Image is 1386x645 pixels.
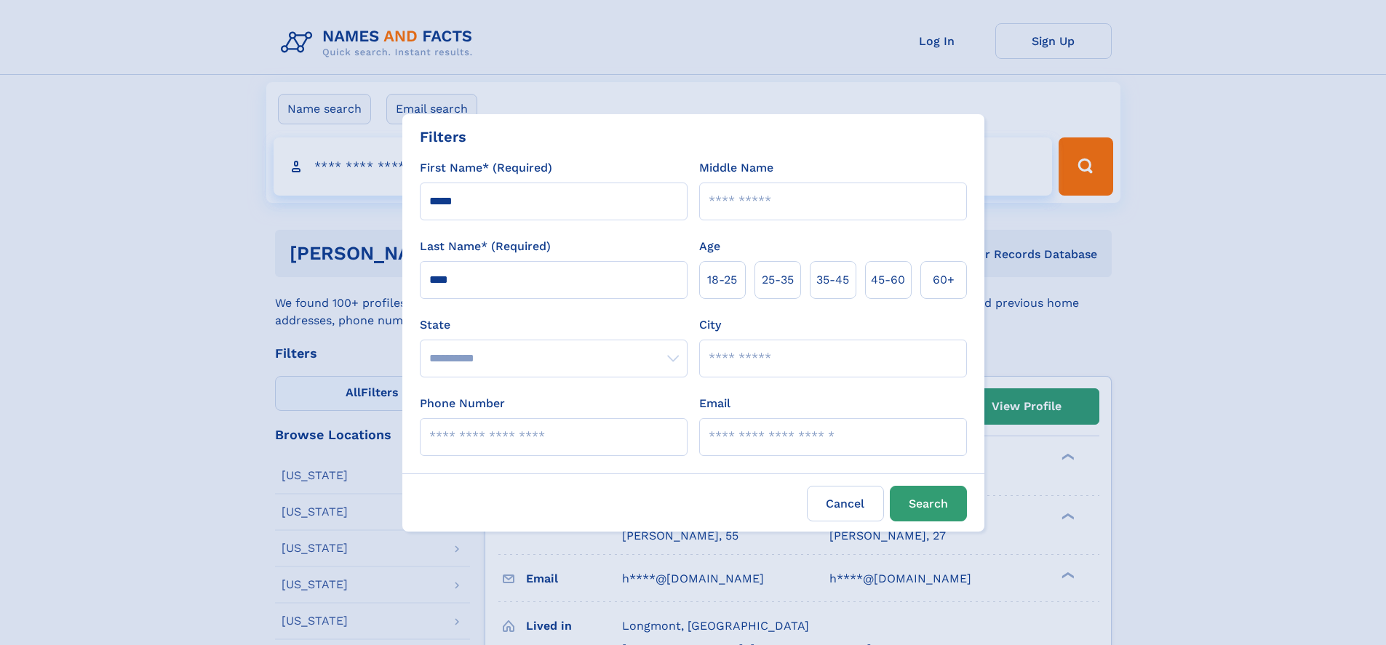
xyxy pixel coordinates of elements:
label: Last Name* (Required) [420,238,551,255]
div: Filters [420,126,466,148]
span: 35‑45 [816,271,849,289]
button: Search [890,486,967,521]
label: City [699,316,721,334]
label: State [420,316,688,334]
span: 25‑35 [762,271,794,289]
label: First Name* (Required) [420,159,552,177]
span: 45‑60 [871,271,905,289]
label: Age [699,238,720,255]
span: 18‑25 [707,271,737,289]
label: Middle Name [699,159,773,177]
label: Cancel [807,486,884,521]
span: 60+ [933,271,955,289]
label: Email [699,395,730,412]
label: Phone Number [420,395,505,412]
